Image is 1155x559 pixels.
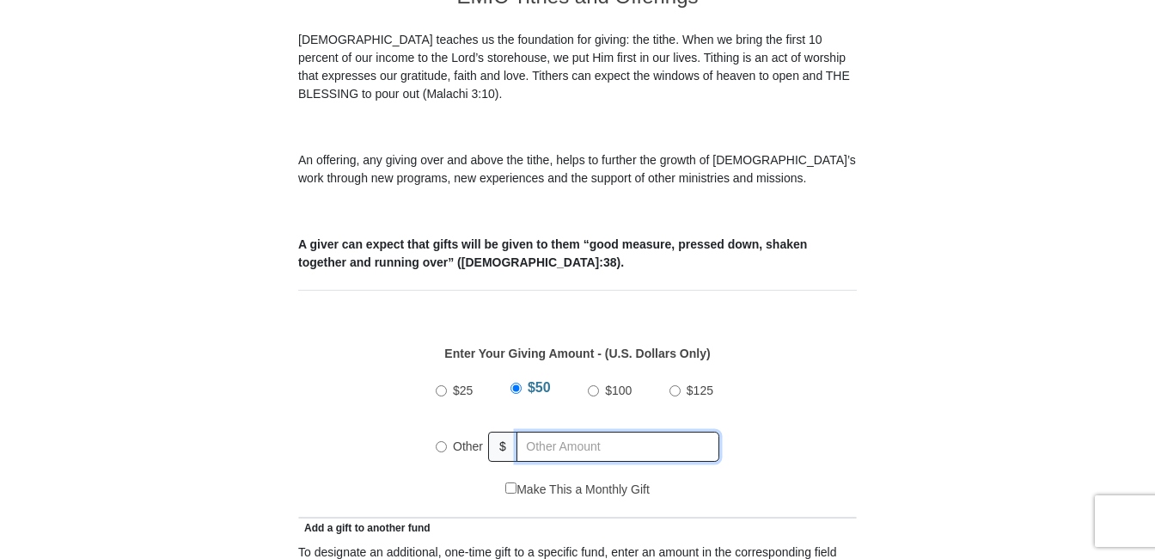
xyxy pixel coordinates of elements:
[298,31,857,103] p: [DEMOGRAPHIC_DATA] teaches us the foundation for giving: the tithe. When we bring the first 10 pe...
[605,384,632,397] span: $100
[505,482,516,494] input: Make This a Monthly Gift
[298,237,807,269] b: A giver can expect that gifts will be given to them “good measure, pressed down, shaken together ...
[298,522,431,534] span: Add a gift to another fund
[444,347,710,360] strong: Enter Your Giving Amount - (U.S. Dollars Only)
[298,151,857,187] p: An offering, any giving over and above the tithe, helps to further the growth of [DEMOGRAPHIC_DAT...
[687,384,713,397] span: $125
[488,432,517,462] span: $
[453,384,473,397] span: $25
[453,439,483,453] span: Other
[516,432,719,462] input: Other Amount
[528,380,551,395] span: $50
[505,481,650,499] label: Make This a Monthly Gift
